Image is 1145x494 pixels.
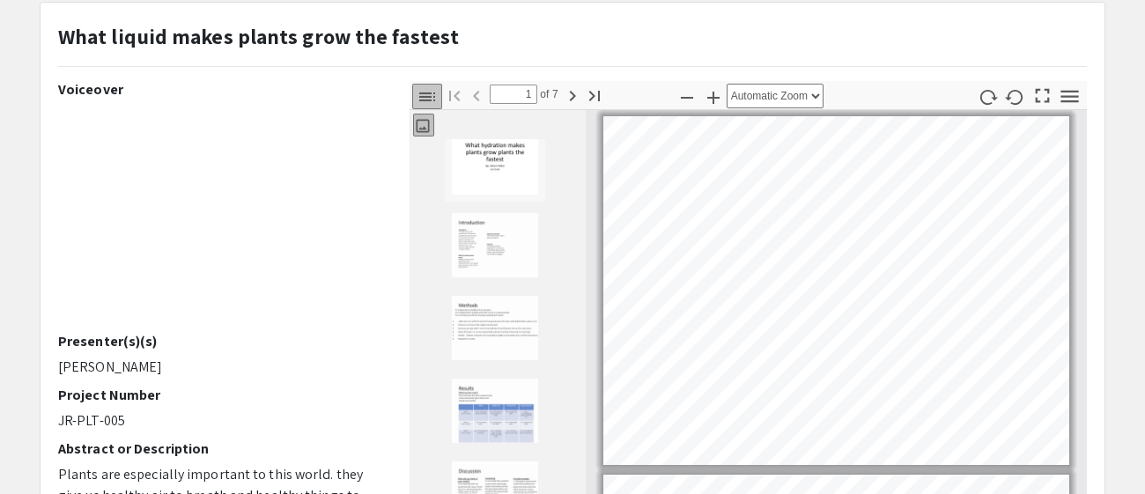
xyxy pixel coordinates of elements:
h2: Presenter(s)(s) [58,333,383,350]
button: Previous Page [462,82,491,107]
iframe: Chat [13,415,75,481]
button: Go to First Page [440,82,469,107]
strong: What liquid makes plants grow the fastest [58,22,459,50]
button: Go to Last Page [580,82,609,107]
p: [PERSON_NAME] [58,357,383,378]
select: Zoom [727,84,824,108]
div: Page 1 [595,108,1077,473]
button: Show Thumbnails [413,114,434,136]
p: JR-PLT-005 [58,410,383,431]
button: Tools [1055,84,1085,109]
h2: Abstract or Description [58,440,383,457]
img: Thumbnail of Page 1 [451,129,539,195]
img: Thumbnail of Page 2 [451,212,539,278]
h2: Project Number [58,387,383,403]
img: Thumbnail of Page 3 [451,295,539,361]
img: Thumbnail of Page 4 [451,378,539,444]
button: Zoom Out [672,84,702,109]
span: of 7 [537,85,558,104]
h2: Voiceover [58,81,383,98]
button: Toggle Sidebar [412,84,442,109]
input: Page [490,85,537,104]
button: Rotate Clockwise [973,84,1003,109]
button: Zoom In [698,84,728,109]
button: Next Page [558,82,587,107]
button: Switch to Presentation Mode [1028,81,1058,107]
button: Rotate Counterclockwise [1001,84,1030,109]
